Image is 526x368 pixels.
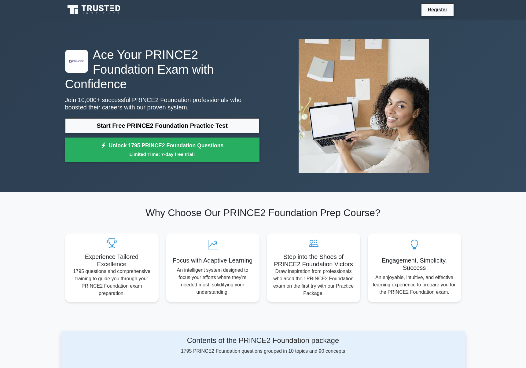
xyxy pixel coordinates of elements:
p: Join 10,000+ successful PRINCE2 Foundation professionals who boosted their careers with our prove... [65,96,259,111]
h4: Contents of the PRINCE2 Foundation package [119,336,407,345]
small: Limited Time: 7-day free trial! [73,151,252,158]
h1: Ace Your PRINCE2 Foundation Exam with Confidence [65,47,259,91]
div: 1795 PRINCE2 Foundation questions grouped in 10 topics and 90 concepts [119,336,407,355]
a: Start Free PRINCE2 Foundation Practice Test [65,118,259,133]
h2: Why Choose Our PRINCE2 Foundation Prep Course? [65,207,461,219]
p: 1795 questions and comprehensive training to guide you through your PRINCE2 Foundation exam prepa... [70,268,154,297]
p: Draw inspiration from professionals who aced their PRINCE2 Foundation exam on the first try with ... [272,268,355,297]
h5: Focus with Adaptive Learning [171,257,255,264]
h5: Engagement, Simplicity, Success [373,257,456,271]
a: Unlock 1795 PRINCE2 Foundation QuestionsLimited Time: 7-day free trial! [65,138,259,162]
p: An enjoyable, intuitive, and effective learning experience to prepare you for the PRINCE2 Foundat... [373,274,456,296]
p: An intelligent system designed to focus your efforts where they're needed most, solidifying your ... [171,267,255,296]
h5: Step into the Shoes of PRINCE2 Foundation Victors [272,253,355,268]
a: Register [424,6,451,13]
h5: Experience Tailored Excellence [70,253,154,268]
